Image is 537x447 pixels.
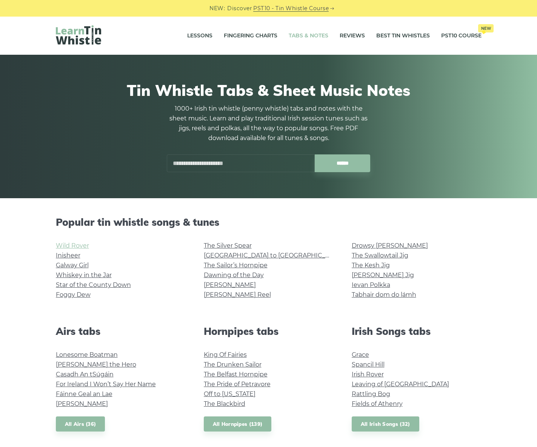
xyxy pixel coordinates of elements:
a: Lonesome Boatman [56,351,118,358]
a: [PERSON_NAME] [56,400,108,407]
a: Off to [US_STATE] [204,390,255,398]
h1: Tin Whistle Tabs & Sheet Music Notes [56,81,482,99]
a: Foggy Dew [56,291,91,298]
h2: Hornpipes tabs [204,325,334,337]
a: Star of the County Down [56,281,131,288]
h2: Airs tabs [56,325,186,337]
a: For Ireland I Won’t Say Her Name [56,381,156,388]
a: Leaving of [GEOGRAPHIC_DATA] [352,381,449,388]
a: Drowsy [PERSON_NAME] [352,242,428,249]
a: The Blackbird [204,400,245,407]
p: 1000+ Irish tin whistle (penny whistle) tabs and notes with the sheet music. Learn and play tradi... [167,104,371,143]
a: The Swallowtail Jig [352,252,408,259]
a: Irish Rover [352,371,384,378]
a: Galway Girl [56,262,89,269]
a: Fáinne Geal an Lae [56,390,112,398]
a: Grace [352,351,369,358]
a: Fingering Charts [224,26,277,45]
a: King Of Fairies [204,351,247,358]
a: Tabs & Notes [289,26,328,45]
a: Rattling Bog [352,390,390,398]
img: LearnTinWhistle.com [56,25,101,45]
a: The Silver Spear [204,242,252,249]
a: The Sailor’s Hornpipe [204,262,268,269]
a: Inisheer [56,252,80,259]
a: Whiskey in the Jar [56,271,112,279]
a: Tabhair dom do lámh [352,291,416,298]
a: [PERSON_NAME] [204,281,256,288]
a: Fields of Athenry [352,400,403,407]
a: Wild Rover [56,242,89,249]
a: The Kesh Jig [352,262,390,269]
h2: Popular tin whistle songs & tunes [56,216,482,228]
a: Dawning of the Day [204,271,264,279]
a: Lessons [187,26,212,45]
a: Casadh An tSúgáin [56,371,114,378]
a: Ievan Polkka [352,281,390,288]
a: [PERSON_NAME] the Hero [56,361,136,368]
a: [PERSON_NAME] Jig [352,271,414,279]
a: All Airs (36) [56,416,105,432]
span: New [478,24,494,32]
a: Reviews [340,26,365,45]
h2: Irish Songs tabs [352,325,482,337]
a: The Pride of Petravore [204,381,271,388]
a: The Drunken Sailor [204,361,262,368]
a: Best Tin Whistles [376,26,430,45]
a: Spancil Hill [352,361,385,368]
a: All Hornpipes (139) [204,416,272,432]
a: [GEOGRAPHIC_DATA] to [GEOGRAPHIC_DATA] [204,252,343,259]
a: The Belfast Hornpipe [204,371,268,378]
a: PST10 CourseNew [441,26,482,45]
a: All Irish Songs (32) [352,416,419,432]
a: [PERSON_NAME] Reel [204,291,271,298]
